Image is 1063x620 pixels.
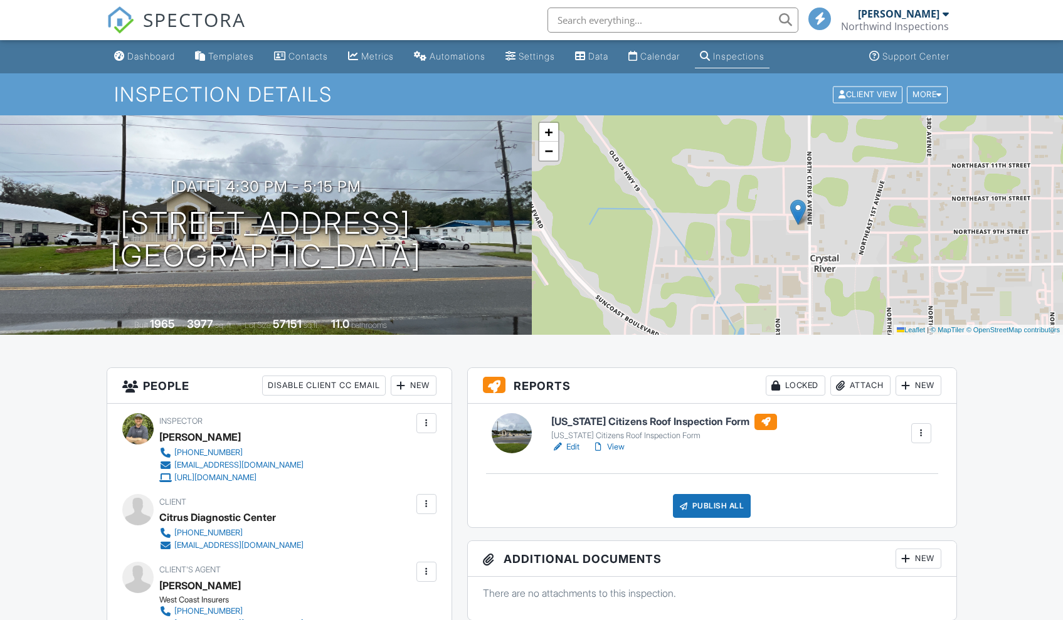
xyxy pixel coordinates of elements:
div: Templates [208,51,254,61]
input: Search everything... [547,8,798,33]
div: Contacts [288,51,328,61]
div: 11.0 [331,317,349,330]
a: Client View [832,89,906,98]
div: Calendar [640,51,680,61]
a: Contacts [269,45,333,68]
div: Citrus Diagnostic Center [159,508,276,527]
div: Settings [519,51,555,61]
a: SPECTORA [107,17,246,43]
a: Dashboard [109,45,180,68]
h1: Inspection Details [114,83,948,105]
div: [PHONE_NUMBER] [174,528,243,538]
div: 3977 [187,317,213,330]
div: [EMAIL_ADDRESS][DOMAIN_NAME] [174,540,304,550]
a: [EMAIL_ADDRESS][DOMAIN_NAME] [159,459,304,471]
div: Automations [430,51,485,61]
div: New [896,549,941,569]
div: [PHONE_NUMBER] [174,448,243,458]
h3: People [107,368,452,404]
div: 1965 [150,317,175,330]
div: Support Center [882,51,949,61]
span: Built [134,320,148,330]
div: [URL][DOMAIN_NAME] [174,473,256,483]
span: Client [159,497,186,507]
div: Data [588,51,608,61]
p: There are no attachments to this inspection. [483,586,941,600]
div: Dashboard [127,51,175,61]
a: Inspections [695,45,769,68]
a: Automations (Basic) [409,45,490,68]
a: Zoom in [539,123,558,142]
div: [PERSON_NAME] [858,8,939,20]
img: Marker [790,199,806,225]
span: bathrooms [351,320,387,330]
a: © OpenStreetMap contributors [966,326,1060,334]
div: [EMAIL_ADDRESS][DOMAIN_NAME] [174,460,304,470]
a: Settings [500,45,560,68]
a: Edit [551,441,579,453]
span: sq.ft. [304,320,319,330]
a: [PERSON_NAME] [159,576,241,595]
h3: [DATE] 4:30 pm - 5:15 pm [171,178,361,195]
a: [PHONE_NUMBER] [159,527,304,539]
img: The Best Home Inspection Software - Spectora [107,6,134,34]
div: West Coast Insurers [159,595,314,605]
a: [EMAIL_ADDRESS][DOMAIN_NAME] [159,539,304,552]
span: sq. ft. [215,320,233,330]
a: © MapTiler [931,326,965,334]
a: Zoom out [539,142,558,160]
a: [US_STATE] Citizens Roof Inspection Form [US_STATE] Citizens Roof Inspection Form [551,414,777,441]
span: | [927,326,929,334]
div: Publish All [673,494,751,518]
h3: Reports [468,368,956,404]
span: − [544,143,553,159]
div: Disable Client CC Email [262,376,386,396]
a: [URL][DOMAIN_NAME] [159,471,304,484]
div: [PHONE_NUMBER] [174,606,243,616]
span: SPECTORA [143,6,246,33]
div: [US_STATE] Citizens Roof Inspection Form [551,431,777,441]
a: Templates [190,45,259,68]
a: Support Center [864,45,955,68]
a: Leaflet [897,326,925,334]
div: Inspections [713,51,764,61]
div: New [896,376,941,396]
div: Locked [766,376,825,396]
h1: [STREET_ADDRESS] [GEOGRAPHIC_DATA] [110,207,421,273]
div: 57151 [273,317,302,330]
h3: Additional Documents [468,541,956,577]
div: More [907,86,948,103]
div: [PERSON_NAME] [159,428,241,446]
a: View [592,441,625,453]
a: [PHONE_NUMBER] [159,605,304,617]
div: Client View [833,86,902,103]
span: Inspector [159,416,203,426]
h6: [US_STATE] Citizens Roof Inspection Form [551,414,777,430]
a: Metrics [343,45,399,68]
a: Data [570,45,613,68]
a: [PHONE_NUMBER] [159,446,304,459]
div: Metrics [361,51,394,61]
div: Northwind Inspections [841,20,949,33]
div: New [391,376,436,396]
span: + [544,124,553,140]
a: Calendar [623,45,685,68]
span: Lot Size [245,320,271,330]
div: Attach [830,376,891,396]
span: Client's Agent [159,565,221,574]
